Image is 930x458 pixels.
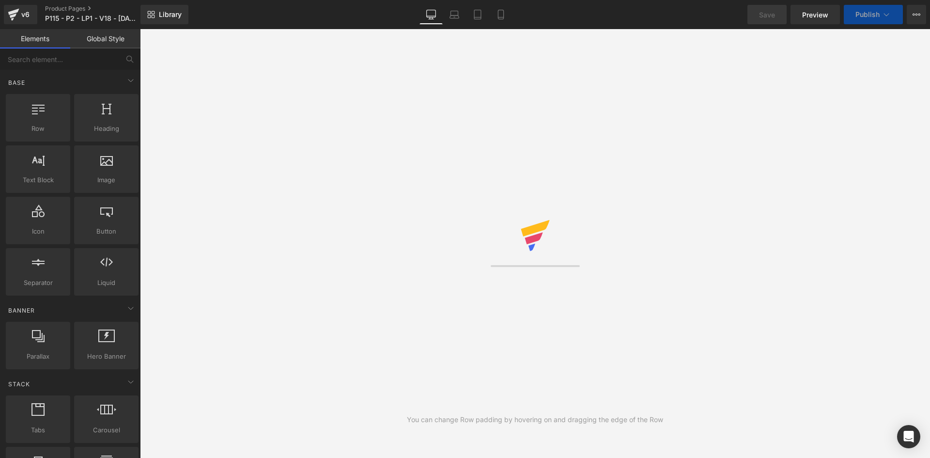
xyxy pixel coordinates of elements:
a: Preview [790,5,840,24]
span: Tabs [9,425,67,435]
span: Text Block [9,175,67,185]
span: Parallax [9,351,67,362]
span: Carousel [77,425,136,435]
a: v6 [4,5,37,24]
span: Separator [9,278,67,288]
span: Base [7,78,26,87]
a: New Library [140,5,188,24]
span: Liquid [77,278,136,288]
span: Stack [7,379,31,389]
span: Banner [7,306,36,315]
span: P115 - P2 - LP1 - V18 - [DATE] [45,15,136,22]
a: Laptop [443,5,466,24]
a: Global Style [70,29,140,48]
span: Library [159,10,182,19]
span: Icon [9,226,67,237]
span: Publish [855,11,880,18]
span: Preview [802,10,828,20]
a: Product Pages [45,5,155,13]
span: Button [77,226,136,237]
span: Heading [77,124,136,134]
button: Publish [844,5,903,24]
div: You can change Row padding by hovering on and dragging the edge of the Row [407,414,663,425]
div: Open Intercom Messenger [897,425,920,448]
a: Mobile [489,5,512,24]
span: Image [77,175,136,185]
div: v6 [19,8,31,21]
a: Tablet [466,5,489,24]
button: More [907,5,926,24]
a: Desktop [419,5,443,24]
span: Hero Banner [77,351,136,362]
span: Row [9,124,67,134]
span: Save [759,10,775,20]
